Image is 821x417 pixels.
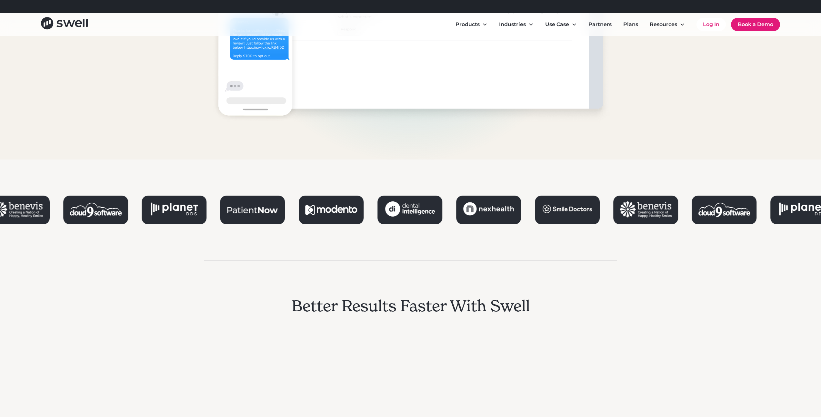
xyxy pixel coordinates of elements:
[707,347,821,417] iframe: Chat Widget
[696,18,726,31] a: Log In
[450,18,493,31] div: Products
[645,18,690,31] div: Resources
[499,21,526,28] div: Industries
[456,21,480,28] div: Products
[540,18,582,31] div: Use Case
[698,202,750,218] img: Cloud 9 Logo
[618,18,643,31] a: Plans
[291,297,530,315] h2: Better Results Faster With Swell
[70,202,122,218] img: Cloud 9 Logo
[650,21,677,28] div: Resources
[305,205,357,215] img: Modento Logo
[545,21,569,28] div: Use Case
[731,18,780,31] a: Book a Demo
[494,18,539,31] div: Industries
[583,18,617,31] a: Partners
[41,17,88,32] a: home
